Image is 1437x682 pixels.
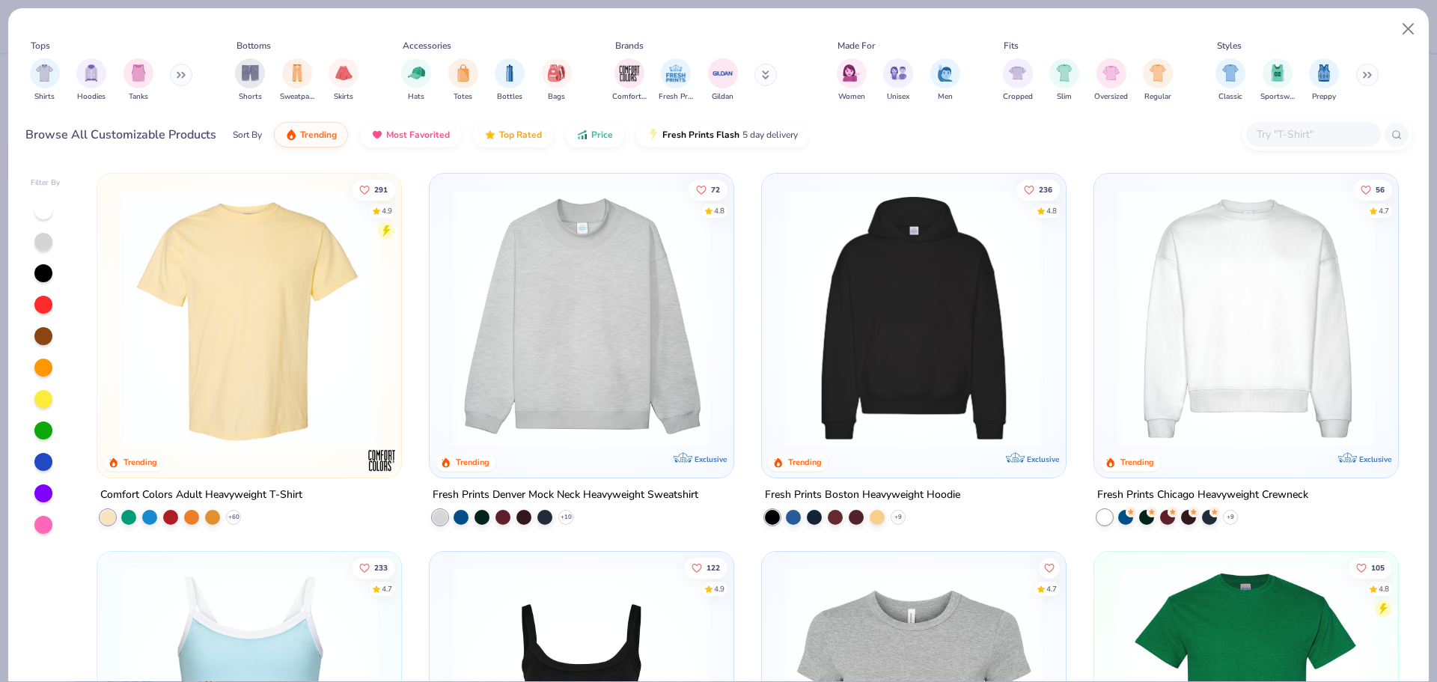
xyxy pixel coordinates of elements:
img: Preppy Image [1316,64,1332,82]
img: Women Image [843,64,860,82]
img: Classic Image [1222,64,1239,82]
span: Regular [1144,91,1171,103]
img: Tanks Image [130,64,147,82]
span: Totes [454,91,472,103]
button: filter button [76,58,106,103]
img: most_fav.gif [371,129,383,141]
button: filter button [659,58,693,103]
button: filter button [1260,58,1295,103]
div: filter for Shirts [30,58,60,103]
img: Fresh Prints Image [665,62,687,85]
div: Brands [615,39,644,52]
div: filter for Men [930,58,960,103]
div: filter for Hoodies [76,58,106,103]
div: filter for Bottles [495,58,525,103]
div: filter for Comfort Colors [612,58,647,103]
button: filter button [1143,58,1173,103]
img: Bottles Image [501,64,518,82]
img: Cropped Image [1009,64,1026,82]
div: Sort By [233,128,262,141]
button: filter button [401,58,431,103]
img: Sweatpants Image [289,64,305,82]
button: Price [565,122,624,147]
div: filter for Regular [1143,58,1173,103]
button: Most Favorited [360,122,461,147]
img: Gildan Image [712,62,734,85]
div: Styles [1217,39,1242,52]
span: Sportswear [1260,91,1295,103]
span: Men [938,91,953,103]
img: Hoodies Image [83,64,100,82]
div: filter for Preppy [1309,58,1339,103]
div: Browse All Customizable Products [25,126,216,144]
span: Most Favorited [386,129,450,141]
img: Skirts Image [335,64,353,82]
span: Unisex [887,91,909,103]
span: Bottles [497,91,522,103]
button: filter button [1215,58,1245,103]
img: Hats Image [408,64,425,82]
span: Fresh Prints Flash [662,129,739,141]
button: Fresh Prints Flash5 day delivery [636,122,809,147]
div: Filter By [31,177,61,189]
button: filter button [1309,58,1339,103]
button: filter button [1003,58,1033,103]
button: filter button [30,58,60,103]
span: Cropped [1003,91,1033,103]
button: filter button [1049,58,1079,103]
div: filter for Tanks [123,58,153,103]
span: Tanks [129,91,148,103]
span: Skirts [334,91,353,103]
div: filter for Shorts [235,58,265,103]
div: filter for Fresh Prints [659,58,693,103]
button: filter button [1094,58,1128,103]
div: filter for Hats [401,58,431,103]
img: Slim Image [1056,64,1073,82]
div: filter for Bags [542,58,572,103]
button: filter button [123,58,153,103]
span: Oversized [1094,91,1128,103]
button: filter button [930,58,960,103]
div: filter for Totes [448,58,478,103]
span: Comfort Colors [612,91,647,103]
div: filter for Oversized [1094,58,1128,103]
span: Shorts [239,91,262,103]
span: Gildan [712,91,733,103]
div: Accessories [403,39,451,52]
div: filter for Skirts [329,58,359,103]
div: filter for Gildan [708,58,738,103]
img: Shirts Image [36,64,53,82]
input: Try "T-Shirt" [1255,126,1370,143]
div: filter for Sweatpants [280,58,314,103]
div: Made For [838,39,875,52]
span: Sweatpants [280,91,314,103]
button: Trending [274,122,348,147]
div: filter for Cropped [1003,58,1033,103]
button: filter button [883,58,913,103]
button: filter button [280,58,314,103]
img: Sportswear Image [1269,64,1286,82]
button: Close [1394,15,1423,43]
button: filter button [495,58,525,103]
img: flash.gif [647,129,659,141]
span: Trending [300,129,337,141]
div: filter for Slim [1049,58,1079,103]
img: trending.gif [285,129,297,141]
span: Top Rated [499,129,542,141]
img: Unisex Image [890,64,907,82]
button: filter button [612,58,647,103]
div: filter for Classic [1215,58,1245,103]
div: filter for Sportswear [1260,58,1295,103]
button: filter button [448,58,478,103]
span: Classic [1218,91,1242,103]
img: Oversized Image [1102,64,1120,82]
button: filter button [837,58,867,103]
img: Comfort Colors Image [618,62,641,85]
div: filter for Unisex [883,58,913,103]
img: Regular Image [1150,64,1167,82]
span: Price [591,129,613,141]
img: Shorts Image [242,64,259,82]
div: Tops [31,39,50,52]
span: Slim [1057,91,1072,103]
button: Top Rated [473,122,553,147]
